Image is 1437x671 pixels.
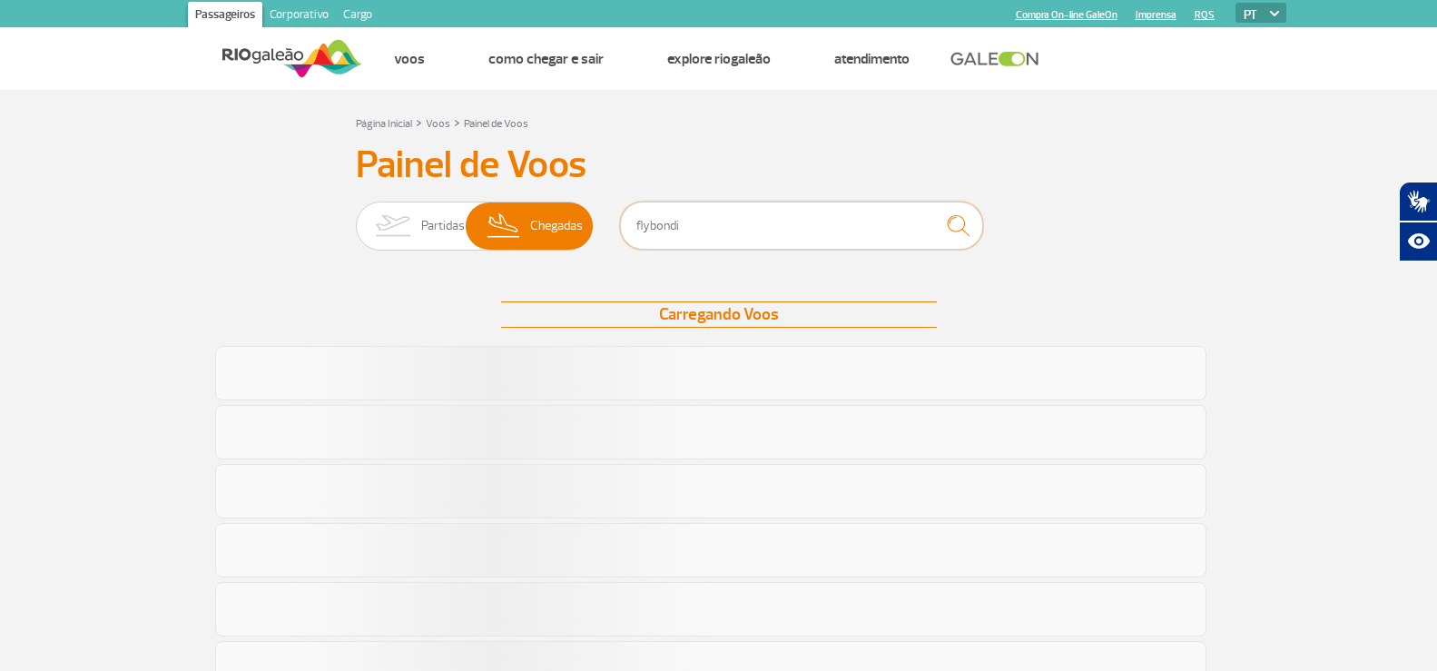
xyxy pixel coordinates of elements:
a: Atendimento [834,50,910,68]
a: Passageiros [188,2,262,31]
button: Abrir recursos assistivos. [1399,222,1437,261]
a: Voos [426,117,450,131]
img: slider-embarque [364,202,421,250]
div: Carregando Voos [501,301,937,328]
div: Plugin de acessibilidade da Hand Talk. [1399,182,1437,261]
h3: Painel de Voos [356,143,1082,188]
span: Partidas [421,202,465,250]
a: Compra On-line GaleOn [1016,9,1117,21]
a: Como chegar e sair [488,50,604,68]
a: Página Inicial [356,117,412,131]
a: Voos [394,50,425,68]
a: RQS [1195,9,1215,21]
a: > [416,112,422,133]
a: Cargo [336,2,379,31]
input: Voo, cidade ou cia aérea [620,202,983,250]
span: Chegadas [530,202,583,250]
button: Abrir tradutor de língua de sinais. [1399,182,1437,222]
a: Explore RIOgaleão [667,50,771,68]
a: > [454,112,460,133]
a: Corporativo [262,2,336,31]
a: Imprensa [1136,9,1176,21]
a: Painel de Voos [464,117,528,131]
img: slider-desembarque [477,202,531,250]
